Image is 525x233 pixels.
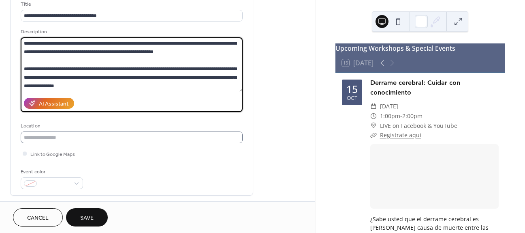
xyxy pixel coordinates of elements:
[39,100,68,108] div: AI Assistant
[380,101,398,111] span: [DATE]
[380,121,457,131] span: LIVE on Facebook & YouTube
[66,208,108,227] button: Save
[402,111,423,121] span: 2:00pm
[13,208,63,227] button: Cancel
[24,98,74,109] button: AI Assistant
[21,168,81,176] div: Event color
[80,214,94,222] span: Save
[335,43,505,53] div: Upcoming Workshops & Special Events
[27,214,49,222] span: Cancel
[347,96,357,101] div: Oct
[380,111,400,121] span: 1:00pm
[370,101,377,111] div: ​
[21,28,241,36] div: Description
[346,84,358,94] div: 15
[400,111,402,121] span: -
[21,122,241,130] div: Location
[370,130,377,140] div: ​
[370,111,377,121] div: ​
[380,131,421,139] a: Regístrate aquí
[370,121,377,131] div: ​
[30,150,75,159] span: Link to Google Maps
[370,79,460,96] a: Derrame cerebral: Cuidar con conocimiento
